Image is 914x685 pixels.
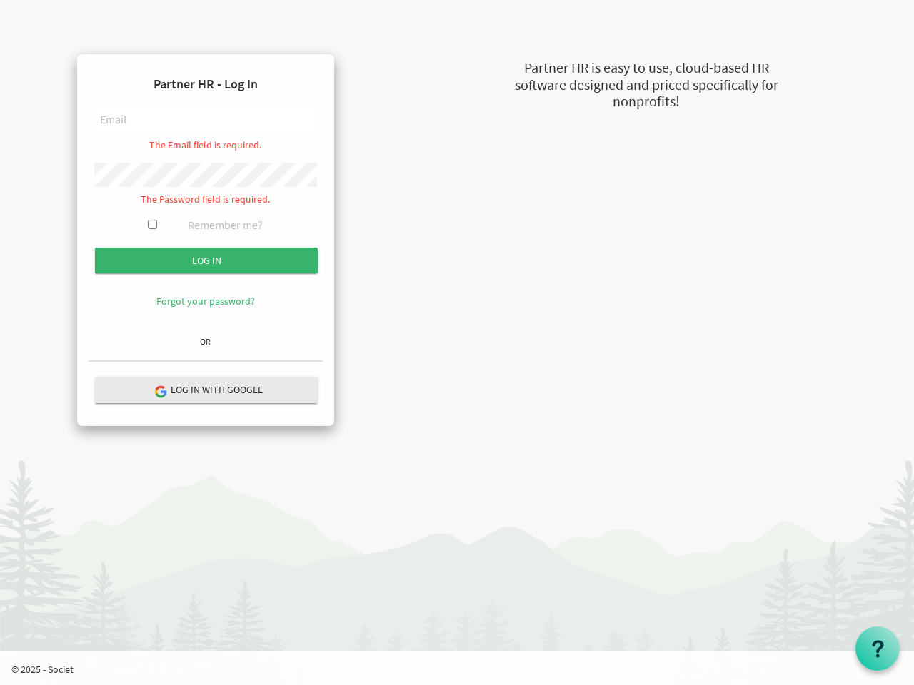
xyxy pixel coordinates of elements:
div: nonprofits! [443,91,850,112]
h4: Partner HR - Log In [89,66,323,103]
a: Forgot your password? [156,295,255,308]
h6: OR [89,337,323,346]
div: software designed and priced specifically for [443,75,850,96]
button: Log in with Google [95,377,318,403]
label: Remember me? [188,217,263,233]
span: The Email field is required. [149,138,261,151]
p: © 2025 - Societ [11,662,914,676]
input: Log in [95,248,318,273]
span: The Password field is required. [141,193,270,205]
img: google-logo.png [154,385,166,397]
input: Email [94,108,317,133]
div: Partner HR is easy to use, cloud-based HR [443,58,850,78]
